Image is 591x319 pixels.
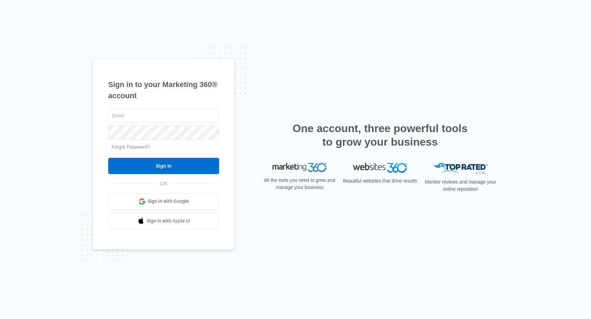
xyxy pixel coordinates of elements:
a: Sign in with Google [108,193,219,210]
p: Beautiful websites that drive results [342,177,418,185]
span: Sign in with Google [148,198,189,205]
img: Marketing 360 [273,163,327,172]
h1: Sign in to your Marketing 360® account [108,79,219,101]
p: All the tools you need to grow and manage your business [262,177,337,191]
img: Websites 360 [353,163,407,173]
a: Forgot Password? [112,144,150,150]
span: Sign in with Apple Id [147,217,190,225]
img: Top Rated Local [433,163,488,174]
a: Sign in with Apple Id [108,213,219,229]
p: Monitor reviews and manage your online reputation [423,178,498,193]
input: Sign In [108,158,219,174]
h2: One account, three powerful tools to grow your business [290,122,470,149]
span: OR [156,180,172,187]
input: Email [108,108,219,123]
